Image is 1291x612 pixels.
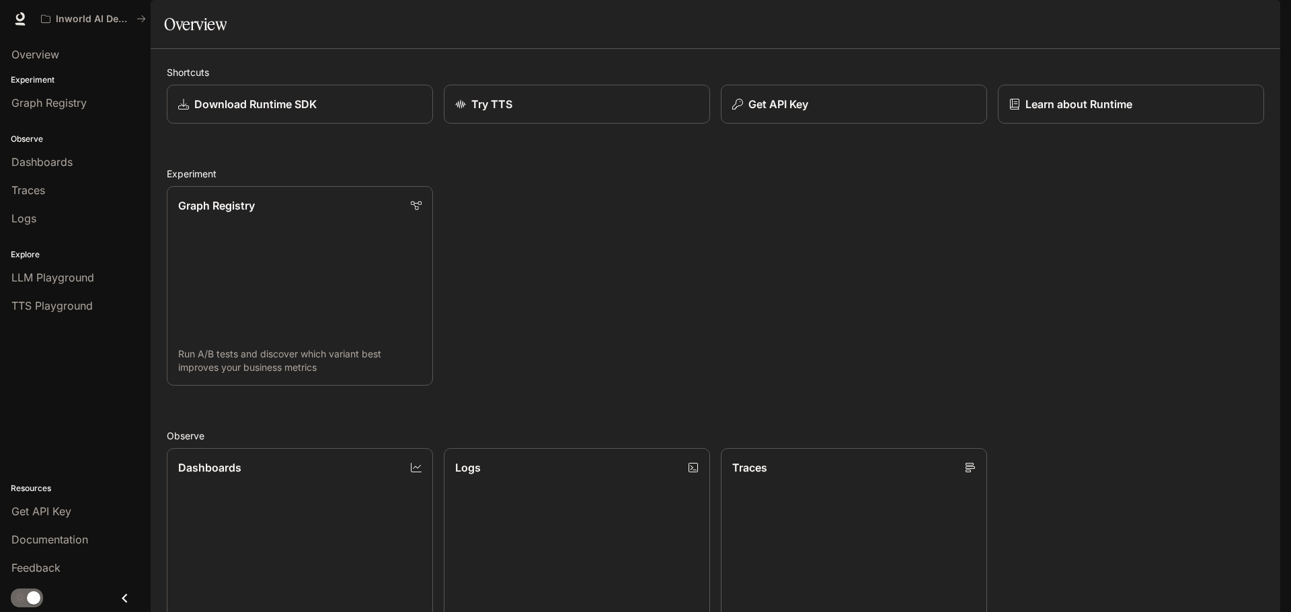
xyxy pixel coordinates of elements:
h2: Shortcuts [167,65,1264,79]
p: Traces [732,460,767,476]
p: Dashboards [178,460,241,476]
p: Learn about Runtime [1025,96,1132,112]
a: Try TTS [444,85,710,124]
a: Learn about Runtime [998,85,1264,124]
p: Logs [455,460,481,476]
p: Try TTS [471,96,512,112]
h1: Overview [164,11,227,38]
p: Graph Registry [178,198,255,214]
button: All workspaces [35,5,152,32]
h2: Observe [167,429,1264,443]
p: Download Runtime SDK [194,96,317,112]
a: Download Runtime SDK [167,85,433,124]
a: Graph RegistryRun A/B tests and discover which variant best improves your business metrics [167,186,433,386]
p: Run A/B tests and discover which variant best improves your business metrics [178,347,422,374]
p: Inworld AI Demos [56,13,131,25]
button: Get API Key [721,85,987,124]
p: Get API Key [748,96,808,112]
h2: Experiment [167,167,1264,181]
